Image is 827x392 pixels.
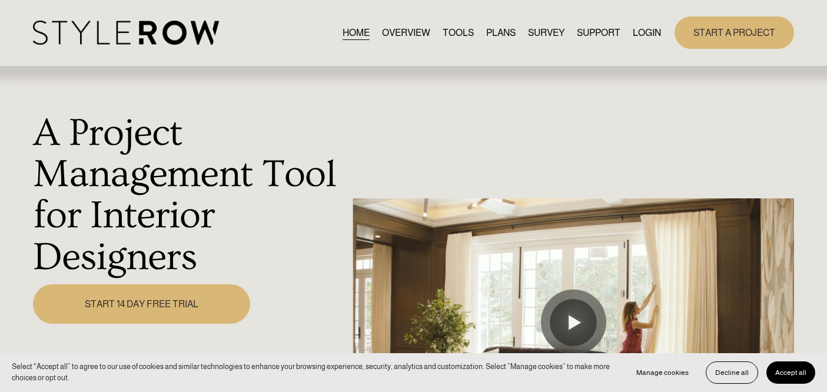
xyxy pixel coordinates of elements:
[715,368,749,377] span: Decline all
[577,25,620,41] a: folder dropdown
[33,284,250,324] a: START 14 DAY FREE TRIAL
[528,25,564,41] a: SURVEY
[550,299,597,346] button: Play
[486,25,516,41] a: PLANS
[636,368,689,377] span: Manage cookies
[12,361,616,384] p: Select “Accept all” to agree to our use of cookies and similar technologies to enhance your brows...
[33,21,218,45] img: StyleRow
[343,25,370,41] a: HOME
[577,26,620,40] span: SUPPORT
[633,25,661,41] a: LOGIN
[766,361,815,384] button: Accept all
[675,16,794,49] a: START A PROJECT
[627,361,698,384] button: Manage cookies
[706,361,758,384] button: Decline all
[443,25,474,41] a: TOOLS
[33,112,346,278] h1: A Project Management Tool for Interior Designers
[382,25,430,41] a: OVERVIEW
[775,368,806,377] span: Accept all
